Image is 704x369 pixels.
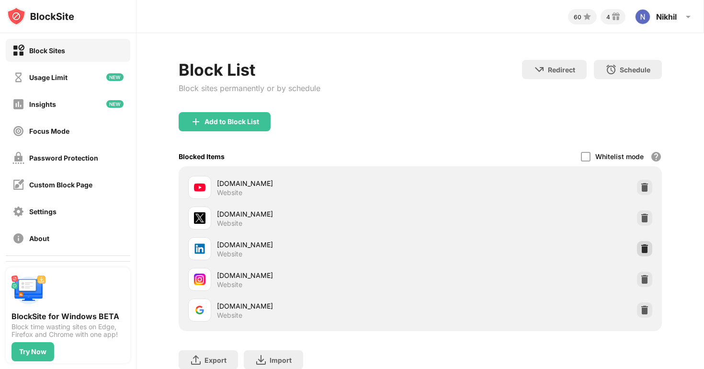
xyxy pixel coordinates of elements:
[29,154,98,162] div: Password Protection
[29,127,69,135] div: Focus Mode
[217,240,420,250] div: [DOMAIN_NAME]
[194,212,205,224] img: favicons
[29,46,65,55] div: Block Sites
[179,60,320,80] div: Block List
[12,206,24,218] img: settings-off.svg
[29,234,49,242] div: About
[217,311,242,320] div: Website
[12,179,24,191] img: customize-block-page-off.svg
[7,7,74,26] img: logo-blocksite.svg
[106,100,124,108] img: new-icon.svg
[12,152,24,164] img: password-protection-off.svg
[194,182,205,193] img: favicons
[11,311,125,321] div: BlockSite for Windows BETA
[29,181,92,189] div: Custom Block Page
[194,304,205,316] img: favicons
[606,13,610,21] div: 4
[194,243,205,254] img: favicons
[12,232,24,244] img: about-off.svg
[620,66,650,74] div: Schedule
[217,188,242,197] div: Website
[29,73,68,81] div: Usage Limit
[29,208,57,216] div: Settings
[204,356,227,364] div: Export
[270,356,292,364] div: Import
[217,209,420,219] div: [DOMAIN_NAME]
[179,152,225,161] div: Blocked Items
[548,66,575,74] div: Redirect
[11,323,125,338] div: Block time wasting sites on Edge, Firefox and Chrome with one app!
[574,13,581,21] div: 60
[204,118,259,126] div: Add to Block List
[217,280,242,289] div: Website
[19,348,46,356] div: Try Now
[217,270,420,280] div: [DOMAIN_NAME]
[11,273,46,308] img: push-desktop.svg
[12,71,24,83] img: time-usage-off.svg
[581,11,593,23] img: points-small.svg
[595,152,644,161] div: Whitelist mode
[217,301,420,311] div: [DOMAIN_NAME]
[656,12,677,22] div: Nikhil
[635,9,650,24] img: ACg8ocIdhClVUno8T7ckEG2pQ-xhfh_bn5fmRV32nyCSxeAh=s96-c
[12,45,24,57] img: block-on.svg
[217,178,420,188] div: [DOMAIN_NAME]
[29,100,56,108] div: Insights
[12,125,24,137] img: focus-off.svg
[194,274,205,285] img: favicons
[179,83,320,93] div: Block sites permanently or by schedule
[106,73,124,81] img: new-icon.svg
[217,250,242,258] div: Website
[12,98,24,110] img: insights-off.svg
[610,11,622,23] img: reward-small.svg
[217,219,242,228] div: Website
